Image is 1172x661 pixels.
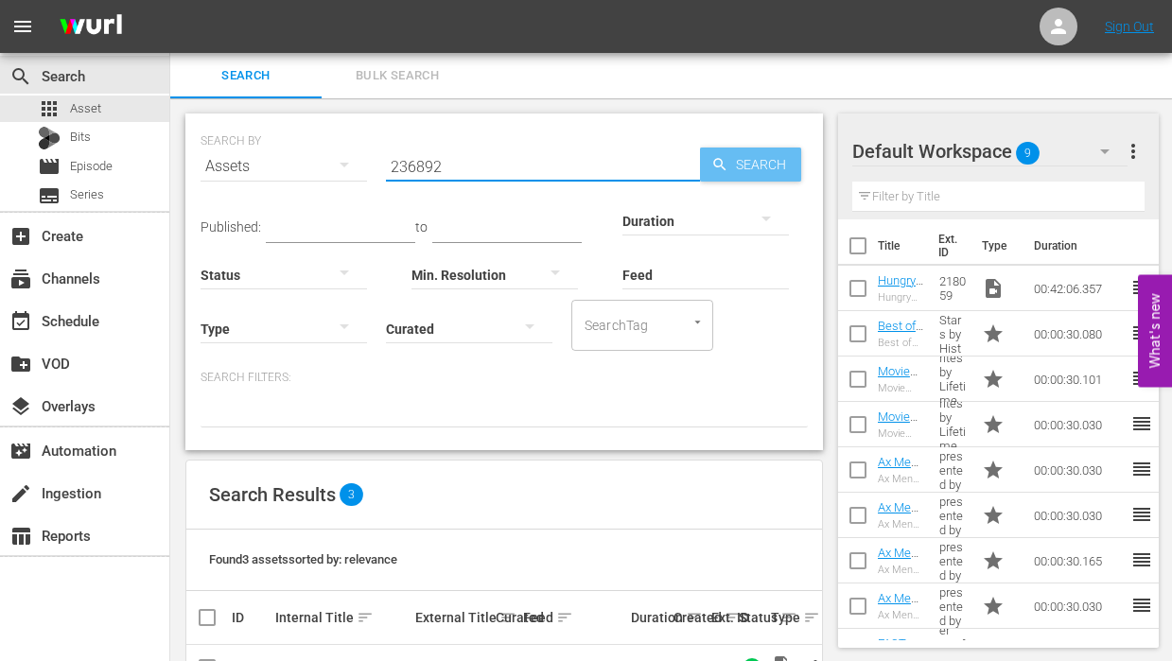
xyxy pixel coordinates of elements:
span: Asset [38,97,61,120]
th: Duration [1023,219,1136,272]
span: reorder [1130,548,1153,571]
span: 9 [1016,133,1040,173]
span: Promo [982,322,1005,345]
span: Episode [38,155,61,178]
div: Default Workspace [852,125,1128,178]
td: 218059 [932,266,974,311]
span: Reports [9,525,32,548]
span: Bulk Search [333,65,462,87]
span: reorder [1130,367,1153,390]
span: menu [11,15,34,38]
td: 00:00:30.080 [1026,311,1130,357]
span: reorder [1130,503,1153,526]
span: Series [38,184,61,207]
span: 3 [340,483,363,506]
span: Channels [9,268,32,290]
a: Best of Pawn Stars [PERSON_NAME] 30 [878,319,923,404]
td: 00:00:30.030 [1026,402,1130,447]
button: Open Feedback Widget [1138,274,1172,387]
div: Ax Men S7 image presented by History ( New logo) 30 [878,609,924,621]
span: Promo [982,368,1005,391]
span: reorder [1130,412,1153,435]
div: External Title [415,606,491,629]
td: Ax Men S6 image presented by History ( New logo) 30 [932,538,974,583]
td: 00:00:30.030 [1026,493,1130,538]
span: to [415,219,428,235]
span: reorder [1130,322,1153,344]
span: Search [728,148,801,182]
div: Feed [523,606,625,629]
div: Ext. ID [711,610,732,625]
span: reorder [1130,276,1153,299]
span: Promo [982,504,1005,527]
span: VOD [9,353,32,375]
div: Ax Men Tree image presented by History ( New logo) 30 [878,473,924,485]
span: Search [182,65,310,87]
div: Curated [496,610,516,625]
td: 00:00:30.165 [1026,538,1130,583]
span: Ingestion [9,482,32,505]
a: Movie Favorites by Lifetime Promo 30 [878,409,922,495]
td: Best of Pawn Stars by History Promo 30 [932,311,974,357]
td: 00:42:06.357 [1026,266,1130,311]
div: Status [739,606,765,629]
td: Movie Favorites by Lifetime Promo 30 [932,402,974,447]
span: sort [357,609,374,626]
td: Movie Favorites by Lifetime Promo 30 [932,357,974,402]
span: Create [9,225,32,248]
div: Movie Favorites by Lifetime Promo 30 [878,382,924,394]
td: 00:00:30.030 [1026,447,1130,493]
span: Promo [982,459,1005,481]
a: Ax Men S6 image presented by History ( New logo) 30 [878,546,922,659]
span: Search Results [209,483,336,506]
a: Movie Favorites by Lifetime Promo 30 [878,364,922,449]
span: Promo [982,549,1005,572]
th: Title [878,219,927,272]
div: Best of Pawn Stars [PERSON_NAME] 30 [878,337,924,349]
img: ans4CAIJ8jUAAAAAAAAAAAAAAAAAAAAAAAAgQb4GAAAAAAAAAAAAAAAAAAAAAAAAJMjXAAAAAAAAAAAAAAAAAAAAAAAAgAT5G... [45,5,136,49]
a: Sign Out [1105,19,1154,34]
button: Open [689,313,707,331]
th: Type [971,219,1023,272]
span: Promo [982,413,1005,436]
button: more_vert [1122,129,1145,174]
td: Ax Men S7 image presented by History ( New logo) 30 [932,583,974,629]
a: Ax Men Life Image presented by History ( New logo) 30 [878,500,922,614]
div: ID [232,610,270,625]
a: Ax Men Tree image presented by History ( New logo) 30 [878,455,922,568]
div: Internal Title [275,606,410,629]
div: Created [673,606,706,629]
span: Published: [201,219,261,235]
span: Found 3 assets sorted by: relevance [209,552,397,566]
div: Ax Men Life Image presented by History ( New logo) 30 [878,518,924,531]
span: Video [982,277,1005,300]
span: sort [556,609,573,626]
th: Ext. ID [927,219,971,272]
span: Overlays [9,395,32,418]
td: Ax Men Life Image presented by History ( New logo) 30 [932,493,974,538]
span: reorder [1130,594,1153,617]
span: Episode [70,157,113,176]
div: Type [771,606,787,629]
div: Movie Favorites by Lifetime Promo 30 [878,427,924,440]
span: Search [9,65,32,88]
span: more_vert [1122,140,1145,163]
div: Assets [201,140,367,193]
td: 00:00:30.030 [1026,583,1130,629]
span: Asset [70,99,101,118]
button: Search [700,148,801,182]
div: Hungry Hungry Pickers [878,291,924,304]
span: Schedule [9,310,32,333]
div: Duration [631,606,669,629]
span: movie_filter [9,440,32,462]
span: Bits [70,128,91,147]
p: Search Filters: [201,370,808,386]
span: reorder [1130,458,1153,480]
span: Series [70,185,104,204]
div: Bits [38,127,61,149]
td: 00:00:30.101 [1026,357,1130,402]
a: Hungry Hungry Pickers [878,273,923,316]
span: Promo [982,595,1005,618]
div: Ax Men S6 image presented by History ( New logo) 30 [878,564,924,576]
td: Ax Men Tree image presented by History ( New logo) 30 [932,447,974,493]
